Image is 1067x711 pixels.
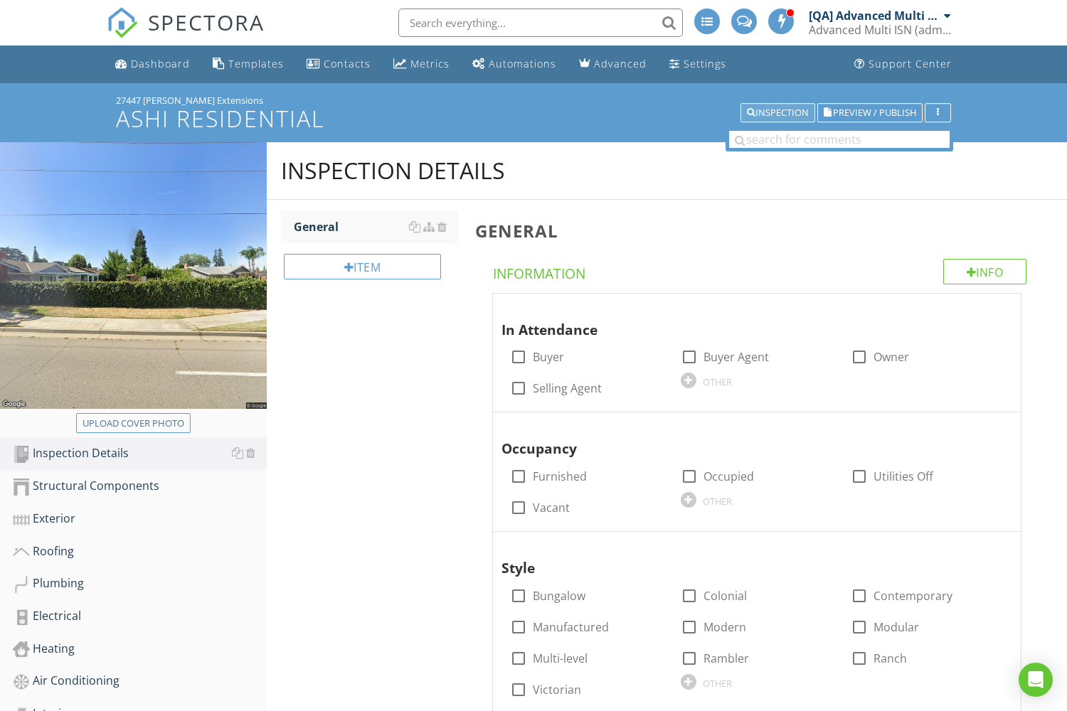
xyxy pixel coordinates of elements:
div: Info [943,259,1027,284]
label: Owner [874,350,909,364]
button: Upload cover photo [76,413,191,433]
h1: ASHI Residential [116,106,951,131]
div: Upload cover photo [83,417,184,431]
label: Buyer [533,350,564,364]
a: SPECTORA [107,19,265,49]
input: search for comments [729,131,950,148]
div: Plumbing [13,574,267,593]
a: Preview / Publish [817,105,923,118]
h3: General [475,221,1044,240]
div: Advanced Multi ISN (admin) Company [809,23,951,37]
div: General [294,218,458,235]
div: Advanced [594,57,647,70]
label: Selling Agent [533,381,602,395]
a: Templates [207,51,290,77]
img: The Best Home Inspection Software - Spectora [107,7,138,38]
a: Advanced [573,51,652,77]
div: Heating [13,640,267,658]
label: Furnished [533,469,587,483]
a: Contacts [301,51,376,77]
div: In Attendance [501,299,987,341]
span: SPECTORA [148,7,265,37]
a: Inspection [740,105,815,118]
div: Automations [489,57,556,70]
div: 27447 [PERSON_NAME] Extensions [116,95,951,106]
label: Manufactured [533,620,609,634]
div: Open Intercom Messenger [1019,663,1053,697]
div: OTHER [703,678,732,689]
div: Roofing [13,542,267,561]
label: Victorian [533,683,581,697]
div: [QA] Advanced Multi ISN (admin) [809,9,940,23]
label: Buyer Agent [704,350,769,364]
a: Settings [664,51,732,77]
div: Occupancy [501,418,987,459]
label: Colonial [704,589,747,603]
div: OTHER [703,376,732,387]
label: Modern [704,620,746,634]
label: Multi-level [533,651,588,665]
div: OTHER [703,496,732,507]
div: Electrical [13,607,267,626]
h4: Information [493,259,1026,283]
label: Utilities Off [874,469,933,483]
label: Rambler [704,651,749,665]
span: Preview / Publish [833,108,916,117]
div: Metrics [410,57,450,70]
label: Occupied [704,469,754,483]
label: Bungalow [533,589,585,603]
a: Dashboard [110,51,196,77]
label: Modular [874,620,919,634]
div: Style [501,538,987,579]
div: Inspection Details [281,156,505,185]
div: Settings [684,57,726,70]
label: Ranch [874,651,907,665]
button: Preview / Publish [817,103,923,123]
div: Contacts [324,57,371,70]
div: Support Center [869,57,952,70]
div: Dashboard [131,57,190,70]
a: Automations (Advanced) [467,51,562,77]
label: Contemporary [874,589,952,603]
div: Item [284,254,441,279]
div: Inspection Details [13,444,267,463]
div: Air Conditioning [13,672,267,690]
a: Metrics [388,51,455,77]
div: Inspection [747,108,809,118]
button: Inspection [740,103,815,123]
div: Templates [228,57,284,70]
a: Support Center [849,51,957,77]
div: Exterior [13,510,267,528]
input: Search everything... [398,9,683,37]
div: Structural Components [13,477,267,496]
label: Vacant [533,501,570,515]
